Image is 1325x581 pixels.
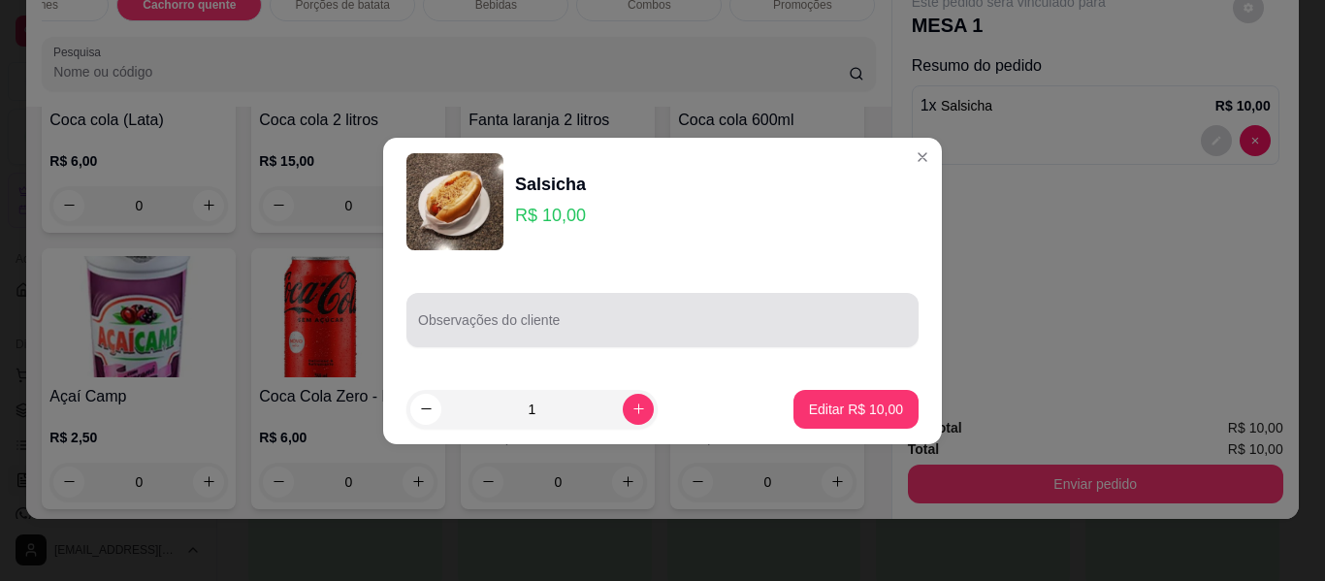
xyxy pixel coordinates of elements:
button: decrease-product-quantity [410,394,441,425]
button: increase-product-quantity [623,394,654,425]
button: Close [907,142,938,173]
p: Editar R$ 10,00 [809,400,903,419]
input: Observações do cliente [418,318,907,338]
div: Salsicha [515,171,586,198]
button: Editar R$ 10,00 [793,390,919,429]
p: R$ 10,00 [515,202,586,229]
img: product-image [406,153,503,250]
